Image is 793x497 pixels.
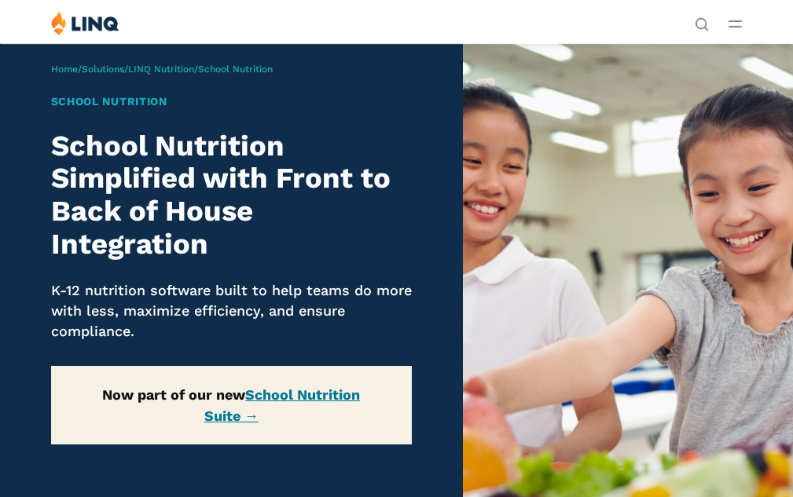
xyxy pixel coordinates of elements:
h1: School Nutrition [51,93,412,110]
a: Home [51,64,78,75]
h2: School Nutrition Simplified with Front to Back of House Integration [51,130,412,261]
p: K-12 nutrition software built to help teams do more with less, maximize efficiency, and ensure co... [51,280,412,341]
button: Open Main Menu [729,15,742,32]
span: School Nutrition [198,64,273,75]
img: LINQ | K‑12 Software [51,11,119,35]
strong: Now part of our new [102,386,360,424]
span: / / / [51,64,273,75]
a: School Nutrition Suite → [204,386,361,424]
button: Open Search Bar [695,16,709,30]
a: LINQ Nutrition [128,64,194,75]
nav: Utility Navigation [695,11,709,30]
a: Solutions [82,64,124,75]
